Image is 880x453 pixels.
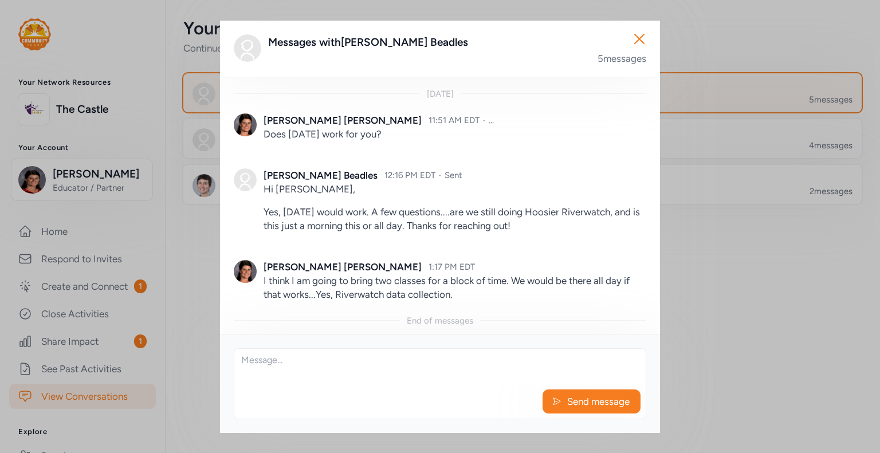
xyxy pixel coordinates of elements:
[429,262,475,272] span: 1:17 PM EDT
[483,115,485,125] span: ·
[234,260,257,283] img: Avatar
[566,395,631,408] span: Send message
[489,115,494,125] span: ...
[234,34,261,62] img: Avatar
[234,113,257,136] img: Avatar
[384,170,435,180] span: 12:16 PM EDT
[264,127,646,141] p: Does [DATE] work for you?
[268,34,646,50] div: Messages with [PERSON_NAME] Beadles
[427,88,454,100] div: [DATE]
[598,52,646,65] div: 5 messages
[264,168,378,182] div: [PERSON_NAME] Beadles
[439,170,441,180] span: ·
[264,260,422,274] div: [PERSON_NAME] [PERSON_NAME]
[264,182,646,196] p: Hi [PERSON_NAME],
[429,115,480,125] span: 11:51 AM EDT
[445,170,462,180] span: Sent
[543,389,641,413] button: Send message
[264,205,646,233] p: Yes, [DATE] would work. A few questions....are we still doing Hoosier Riverwatch, and is this jus...
[234,168,257,191] img: Avatar
[407,315,473,326] div: End of messages
[264,274,646,301] p: I think I am going to bring two classes for a block of time. We would be there all day if that wo...
[264,113,422,127] div: [PERSON_NAME] [PERSON_NAME]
